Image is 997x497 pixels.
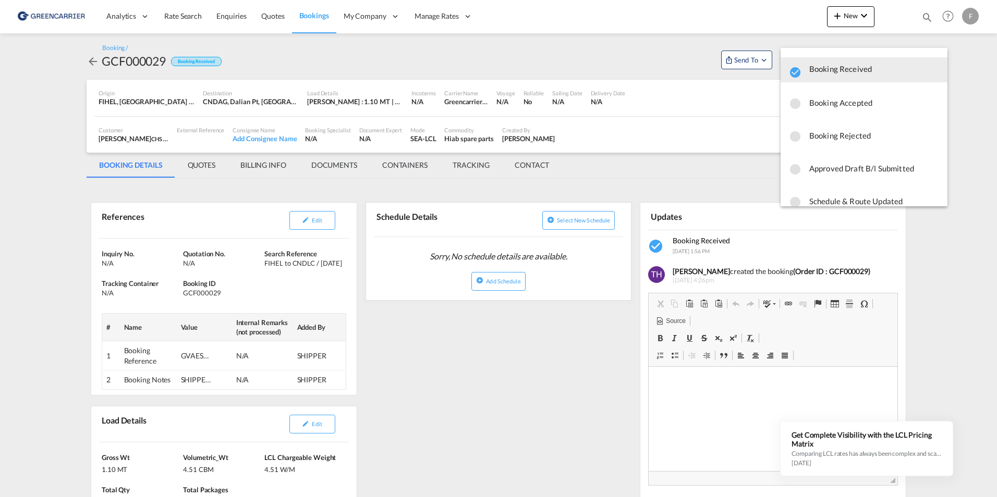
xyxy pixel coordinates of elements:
[809,59,939,66] span: Booking Received
[789,66,801,79] md-icon: icon-checkbox-marked-circle
[809,126,939,145] span: Booking Rejected
[10,10,238,21] body: Editor, editor2
[789,163,801,176] md-icon: icon-checkbox-blank-circle
[809,192,939,210] span: Schedule & Route Updated
[789,97,801,110] md-icon: icon-checkbox-blank-circle
[789,130,801,143] md-icon: icon-checkbox-blank-circle
[781,189,947,214] md-menu-item: Schedule & Route Updated
[789,196,801,208] md-icon: icon-checkbox-blank-circle
[781,123,947,148] md-menu-item: Booking Rejected
[809,159,939,178] span: Approved Draft B/l Submitted
[781,57,947,82] md-menu-item: Booking Received
[809,93,939,112] span: Booking Accepted
[781,156,947,181] md-menu-item: Approved Draft B/l Submitted
[781,90,947,115] md-menu-item: Booking Accepted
